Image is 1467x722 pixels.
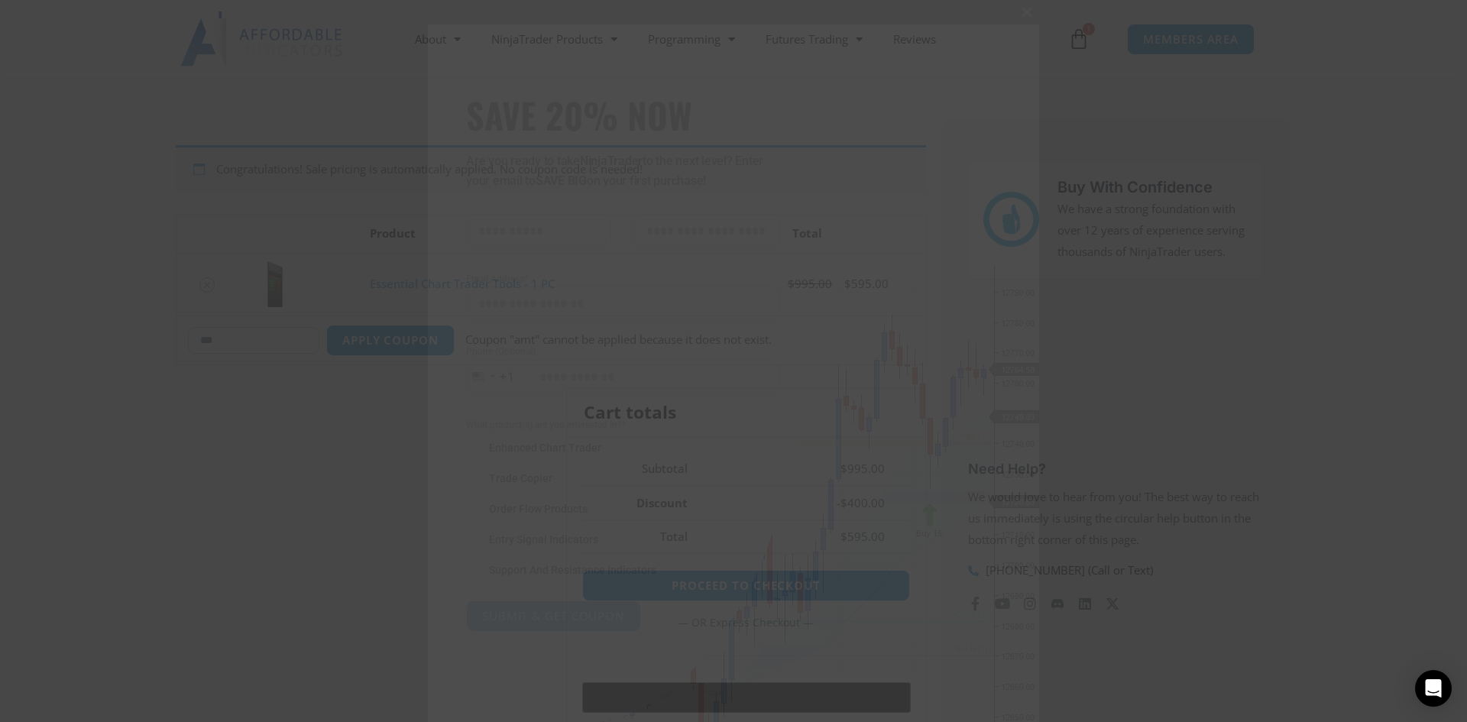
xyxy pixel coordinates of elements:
span: Order Flow Products [489,501,588,516]
span: Entry Signal Indicators [489,532,598,547]
strong: SAVE BIG [536,173,587,188]
div: Open Intercom Messenger [1415,670,1452,707]
label: Trade Copier [466,471,779,486]
label: Phone (Optional) [466,344,779,359]
span: Support And Resistance Indicators [489,562,656,578]
label: Enhanced Chart Trader [466,440,779,455]
p: Are you ready to take to the next level? Enter your email to on your first purchase! [466,151,779,191]
span: Enhanced Chart Trader [489,440,601,455]
span: What product(s) are you interested in? [466,417,779,432]
strong: NinjaTrader [580,154,643,168]
label: Email Address [466,271,779,287]
label: Entry Signal Indicators [466,532,779,547]
label: Order Flow Products [466,501,779,516]
button: Selected country [466,360,515,394]
span: SAVE 20% NOW [466,93,779,136]
div: +1 [500,367,515,387]
button: SUBMIT & GET COUPON [466,601,641,632]
span: Trade Copier [489,471,552,486]
label: Support And Resistance Indicators [466,562,779,578]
